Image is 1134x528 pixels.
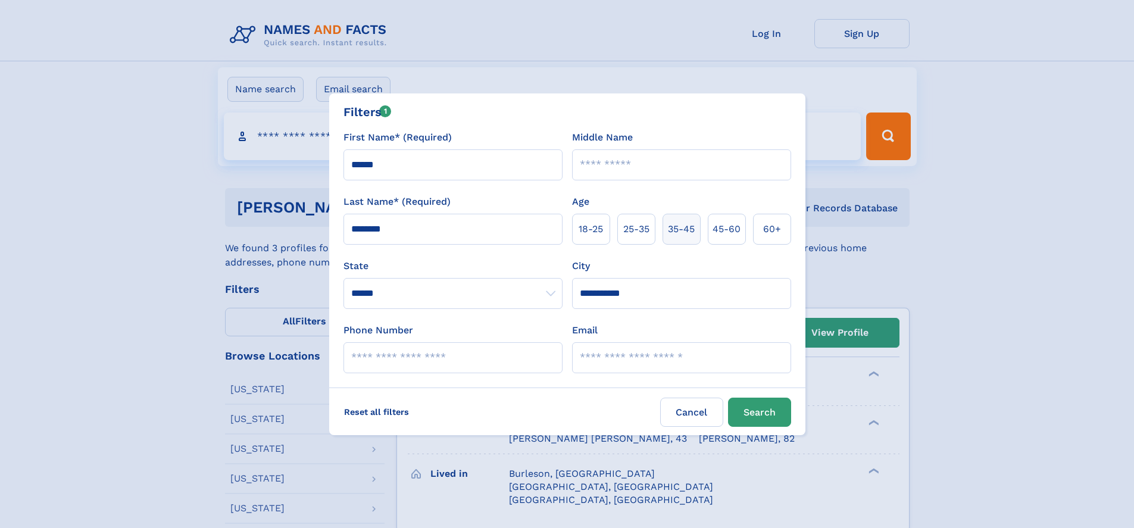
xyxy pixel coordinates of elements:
[668,222,695,236] span: 35‑45
[728,398,791,427] button: Search
[763,222,781,236] span: 60+
[336,398,417,426] label: Reset all filters
[343,130,452,145] label: First Name* (Required)
[343,323,413,338] label: Phone Number
[660,398,723,427] label: Cancel
[572,130,633,145] label: Middle Name
[579,222,603,236] span: 18‑25
[343,103,392,121] div: Filters
[572,195,589,209] label: Age
[572,323,598,338] label: Email
[623,222,649,236] span: 25‑35
[713,222,741,236] span: 45‑60
[572,259,590,273] label: City
[343,259,563,273] label: State
[343,195,451,209] label: Last Name* (Required)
